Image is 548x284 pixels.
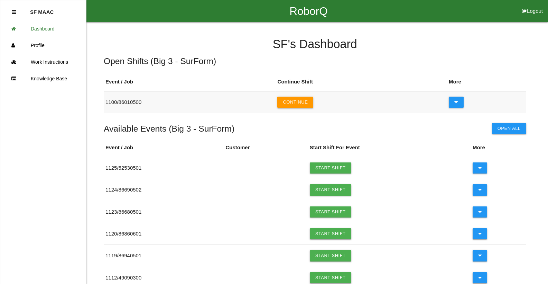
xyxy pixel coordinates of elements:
[30,4,54,15] p: SF MAAC
[310,272,351,283] a: Start Shift
[104,201,224,223] td: 1123 / 86680501
[104,124,234,133] h5: Available Events ( Big 3 - SurForm )
[310,162,351,174] a: Start Shift
[0,20,86,37] a: Dashboard
[492,123,526,134] button: Open All
[310,184,351,195] a: Start Shift
[310,206,351,218] a: Start Shift
[447,73,526,91] th: More
[0,37,86,54] a: Profile
[310,228,351,239] a: Start Shift
[104,245,224,267] td: 1119 / 86940501
[104,73,276,91] th: Event / Job
[0,70,86,87] a: Knowledge Base
[224,139,308,157] th: Customer
[104,38,526,51] h4: SF 's Dashboard
[0,54,86,70] a: Work Instructions
[104,91,276,113] td: 1100 / 86010500
[276,73,447,91] th: Continue Shift
[104,157,224,179] td: 1125 / 52530501
[310,250,351,261] a: Start Shift
[104,139,224,157] th: Event / Job
[277,97,313,108] button: Continue
[308,139,471,157] th: Start Shift For Event
[471,139,526,157] th: More
[104,179,224,201] td: 1124 / 86690502
[104,223,224,245] td: 1120 / 86860601
[12,4,16,20] div: Close
[104,56,526,66] h5: Open Shifts ( Big 3 - SurForm )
